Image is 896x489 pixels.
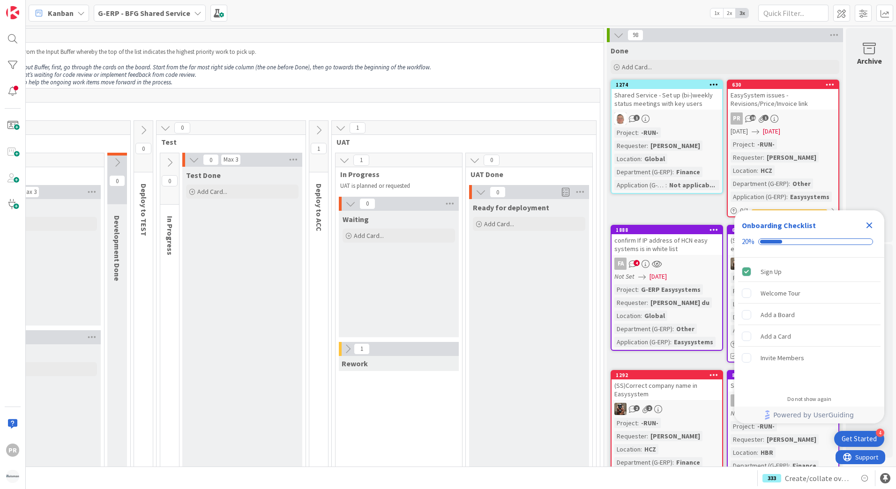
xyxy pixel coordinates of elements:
[484,220,514,228] span: Add Card...
[761,352,804,363] div: Invite Members
[732,81,838,88] div: 630
[490,186,506,198] span: 0
[785,473,851,484] span: Create/collate overview of Facility applications
[616,372,722,378] div: 1292
[647,297,648,308] span: :
[790,460,819,471] div: Finance
[761,331,791,342] div: Add a Card
[162,175,178,186] span: 0
[634,405,640,411] span: 2
[642,311,667,321] div: Global
[731,152,763,163] div: Requester
[739,407,880,423] a: Powered by UserGuiding
[734,258,884,389] div: Checklist items
[612,226,722,234] div: 1888
[761,288,800,299] div: Welcome Tour
[754,139,755,149] span: :
[642,444,658,454] div: HCZ
[842,434,877,444] div: Get Started
[650,272,667,282] span: [DATE]
[612,371,722,379] div: 1292
[728,81,838,110] div: 630EasySystem issues - Revisions/Price/Invoice link
[165,216,175,255] span: In Progress
[174,122,190,133] span: 0
[614,337,670,347] div: Application (G-ERP)
[353,155,369,166] span: 1
[109,175,125,186] span: 0
[789,178,790,189] span: :
[139,184,149,236] span: Deploy to TEST
[637,418,639,428] span: :
[787,395,831,403] div: Do not show again
[135,143,151,154] span: 0
[186,170,221,180] span: Test Done
[732,227,838,233] div: 699
[862,218,877,233] div: Close Checklist
[834,431,884,447] div: Open Get Started checklist, remaining modules: 4
[342,359,368,368] span: Rework
[614,127,637,138] div: Project
[612,258,722,270] div: FA
[616,81,722,88] div: 1274
[647,431,648,441] span: :
[740,206,749,215] span: 0 / 1
[755,139,777,149] div: -RUN-
[647,141,648,151] span: :
[350,122,366,133] span: 1
[197,187,227,196] span: Add Card...
[20,1,43,13] span: Support
[340,182,451,190] p: UAT is planned or requested
[203,154,219,165] span: 0
[343,215,369,224] span: Waiting
[728,258,838,270] div: VK
[731,447,757,458] div: Location
[731,394,743,407] div: FA
[648,431,702,441] div: [PERSON_NAME]
[742,220,816,231] div: Onboarding Checklist
[672,457,674,467] span: :
[763,126,780,136] span: [DATE]
[757,165,758,176] span: :
[642,154,667,164] div: Global
[614,284,637,295] div: Project
[672,324,674,334] span: :
[731,178,789,189] div: Department (G-ERP)
[112,215,122,281] span: Development Done
[611,46,628,55] span: Done
[758,5,829,22] input: Quick Filter...
[354,231,384,240] span: Add Card...
[728,226,838,255] div: 699(SS) HZC Monitor ClientSecrets expiration dates
[614,167,672,177] div: Department (G-ERP)
[672,337,716,347] div: Easysystems
[627,30,643,41] span: 98
[754,421,755,431] span: :
[612,234,722,255] div: confirm If IP address of HCN easy systems is in white list
[614,180,665,190] div: Application (G-ERP)
[614,154,641,164] div: Location
[728,81,838,89] div: 630
[614,112,627,125] img: lD
[674,324,697,334] div: Other
[612,403,722,415] div: VK
[755,421,777,431] div: -RUN-
[731,299,757,309] div: Location
[734,407,884,423] div: Footer
[614,141,647,151] div: Requester
[738,283,881,304] div: Welcome Tour is incomplete.
[728,112,838,125] div: PR
[731,286,763,296] div: Requester
[639,418,661,428] div: -RUN-
[612,81,722,110] div: 1274Shared Service - Set up (bi-)weekly status meetings with key users
[764,152,819,163] div: [PERSON_NAME]
[761,309,795,320] div: Add a Board
[6,6,19,19] img: Visit kanbanzone.com
[789,460,790,471] span: :
[667,180,717,190] div: Not applicab...
[641,444,642,454] span: :
[728,226,838,234] div: 699
[648,141,702,151] div: [PERSON_NAME]
[764,434,819,445] div: [PERSON_NAME]
[728,394,838,407] div: FA
[728,371,838,379] div: 819
[761,266,782,277] div: Sign Up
